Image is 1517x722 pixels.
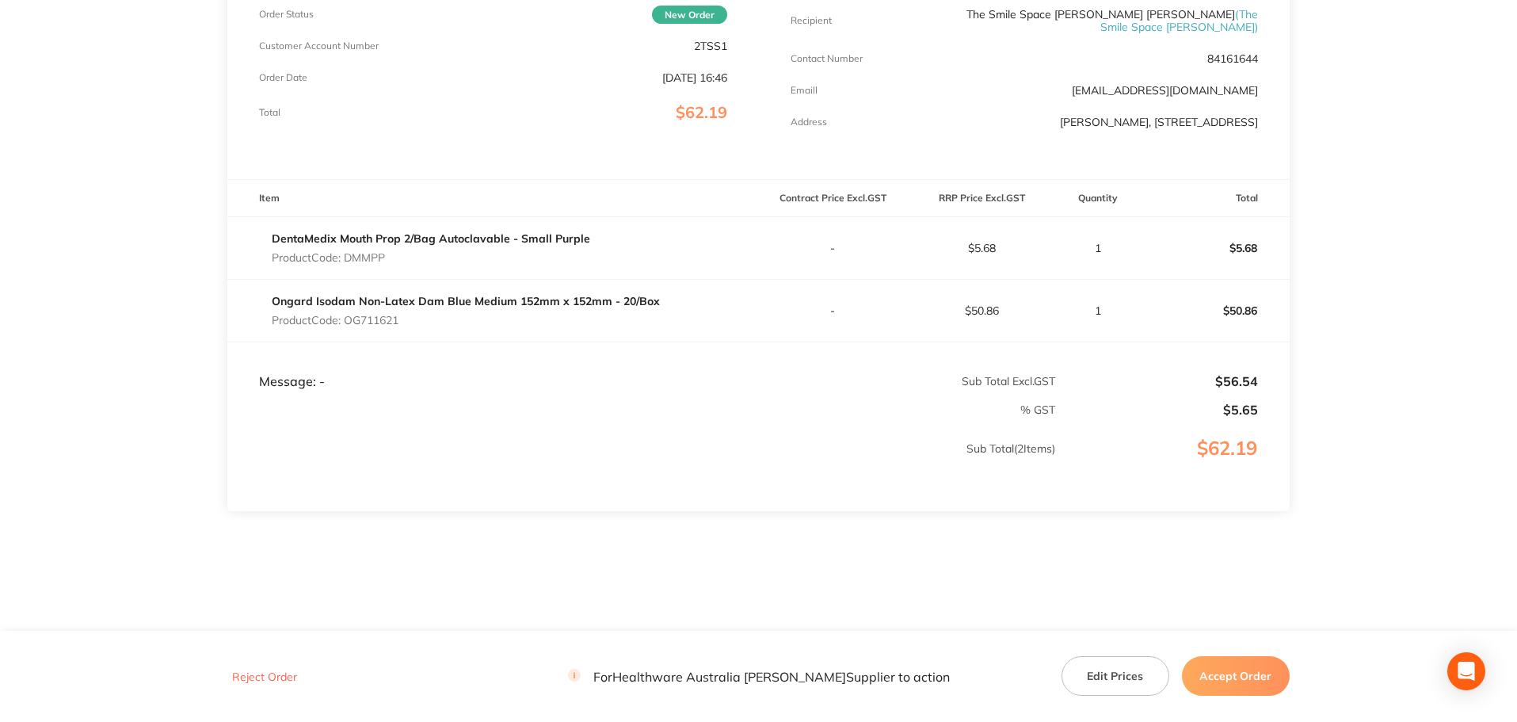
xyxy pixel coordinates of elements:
p: Contact Number [791,53,863,64]
p: 1 [1057,304,1140,317]
span: $62.19 [676,102,727,122]
p: For Healthware Australia [PERSON_NAME] Supplier to action [568,669,950,684]
p: $5.65 [1057,403,1258,417]
p: Order Status [259,9,314,20]
p: $56.54 [1057,374,1258,388]
p: 84161644 [1207,52,1258,65]
p: Address [791,117,827,128]
th: RRP Price Excl. GST [907,180,1056,217]
th: Contract Price Excl. GST [759,180,908,217]
p: $62.19 [1057,437,1289,491]
p: $50.86 [1142,292,1289,330]
p: Customer Account Number [259,40,379,52]
p: Product Code: DMMPP [272,251,590,264]
th: Total [1141,180,1290,217]
button: Edit Prices [1062,656,1169,696]
a: Ongard Isodam Non-Latex Dam Blue Medium 152mm x 152mm - 20/Box [272,294,660,308]
td: Message: - [227,342,758,390]
p: Sub Total Excl. GST [760,375,1055,388]
button: Accept Order [1182,656,1290,696]
p: Total [259,107,280,118]
a: [EMAIL_ADDRESS][DOMAIN_NAME] [1072,83,1258,97]
span: ( The Smile Space [PERSON_NAME] ) [1100,7,1258,34]
p: $50.86 [908,304,1055,317]
th: Item [227,180,758,217]
p: % GST [228,403,1055,416]
p: - [760,242,907,254]
button: Reject Order [227,670,302,684]
p: The Smile Space [PERSON_NAME] [PERSON_NAME] [946,8,1258,33]
p: [PERSON_NAME], [STREET_ADDRESS] [1060,116,1258,128]
th: Quantity [1056,180,1141,217]
p: Sub Total ( 2 Items) [228,442,1055,487]
p: Emaill [791,85,818,96]
a: DentaMedix Mouth Prop 2/Bag Autoclavable - Small Purple [272,231,590,246]
span: New Order [652,6,727,24]
p: - [760,304,907,317]
p: $5.68 [1142,229,1289,267]
p: Order Date [259,72,307,83]
p: 1 [1057,242,1140,254]
p: $5.68 [908,242,1055,254]
p: 2TSS1 [694,40,727,52]
p: Product Code: OG711621 [272,314,660,327]
p: [DATE] 16:46 [662,71,727,84]
p: Recipient [791,15,832,26]
div: Open Intercom Messenger [1447,652,1485,690]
